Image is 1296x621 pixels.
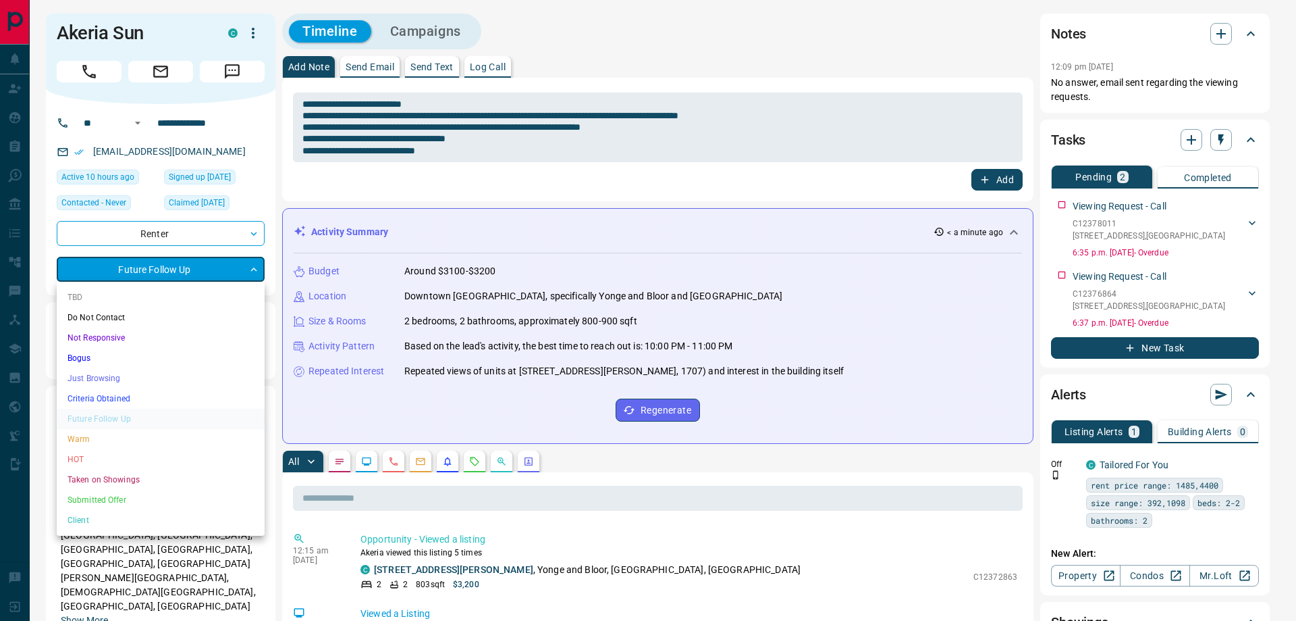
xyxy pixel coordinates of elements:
li: Taken on Showings [57,470,265,490]
li: Criteria Obtained [57,389,265,409]
li: Warm [57,429,265,449]
li: TBD [57,287,265,307]
li: HOT [57,449,265,470]
li: Bogus [57,348,265,368]
li: Submitted Offer [57,490,265,510]
li: Do Not Contact [57,307,265,328]
li: Client [57,510,265,530]
li: Just Browsing [57,368,265,389]
li: Not Responsive [57,328,265,348]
